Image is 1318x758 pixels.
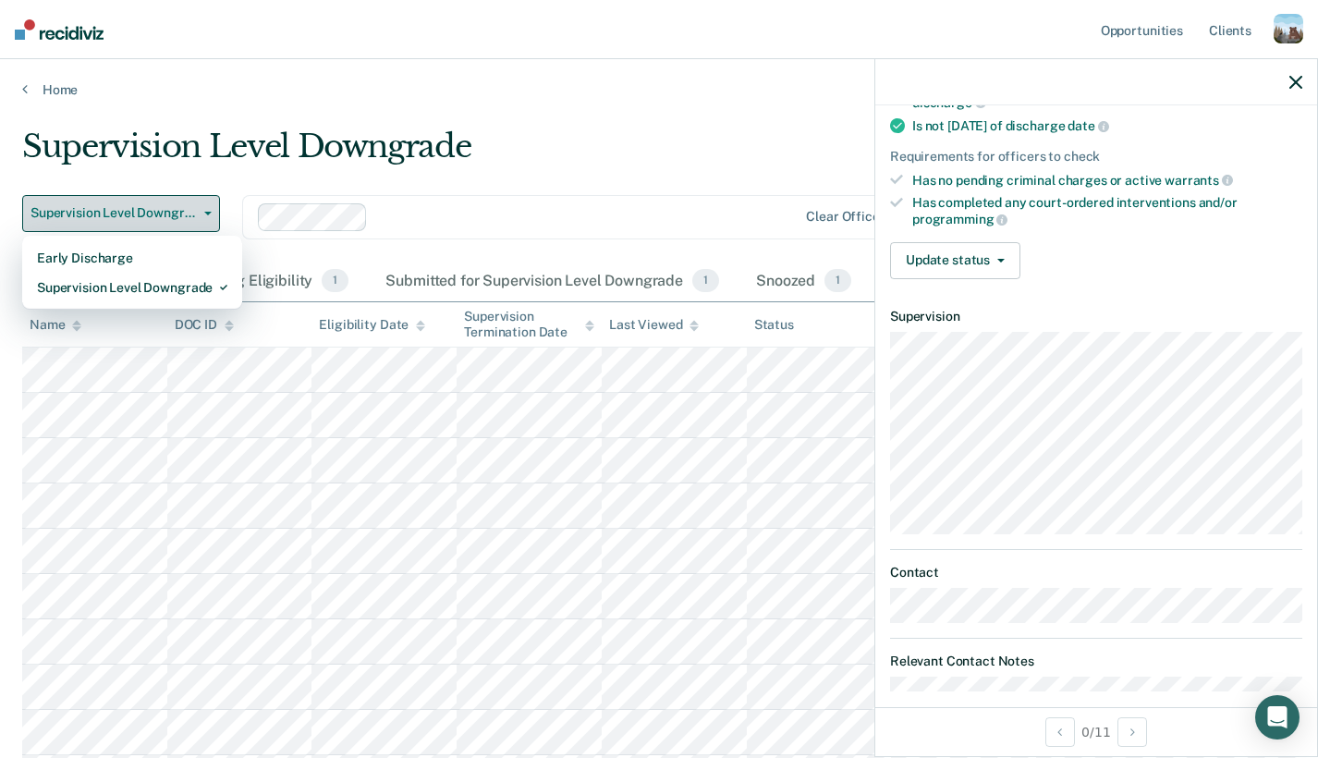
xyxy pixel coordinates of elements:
a: Home [22,81,1296,98]
dt: Relevant Contact Notes [890,654,1302,669]
div: Pending Eligibility [186,262,352,302]
div: Clear officers [806,209,891,225]
div: Snoozed [752,262,855,302]
dt: Contact [890,565,1302,581]
div: 0 / 11 [875,707,1317,756]
div: Requirements for officers to check [890,149,1302,165]
div: DOC ID [175,317,234,333]
div: Eligibility Date [319,317,425,333]
div: Has completed any court-ordered interventions and/or [912,195,1302,226]
span: 1 [692,269,719,293]
span: date [1068,118,1108,133]
span: warrants [1165,173,1233,188]
div: Last Viewed [609,317,699,333]
div: Supervision Level Downgrade [22,128,1011,180]
dt: Supervision [890,309,1302,324]
div: Supervision Level Downgrade [37,273,227,302]
button: Update status [890,242,1020,279]
span: 1 [322,269,348,293]
div: Is not [DATE] of discharge [912,117,1302,134]
div: Status [754,317,794,333]
span: 1 [824,269,851,293]
div: Submitted for Supervision Level Downgrade [382,262,723,302]
span: Supervision Level Downgrade [31,205,197,221]
div: Has no pending criminal charges or active [912,172,1302,189]
div: Name [30,317,81,333]
button: Previous Opportunity [1045,717,1075,747]
button: Next Opportunity [1117,717,1147,747]
img: Recidiviz [15,19,104,40]
div: Open Intercom Messenger [1255,695,1300,740]
span: programming [912,212,1007,226]
div: Early Discharge [37,243,227,273]
span: discharge [912,95,986,110]
div: Supervision Termination Date [464,309,594,340]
